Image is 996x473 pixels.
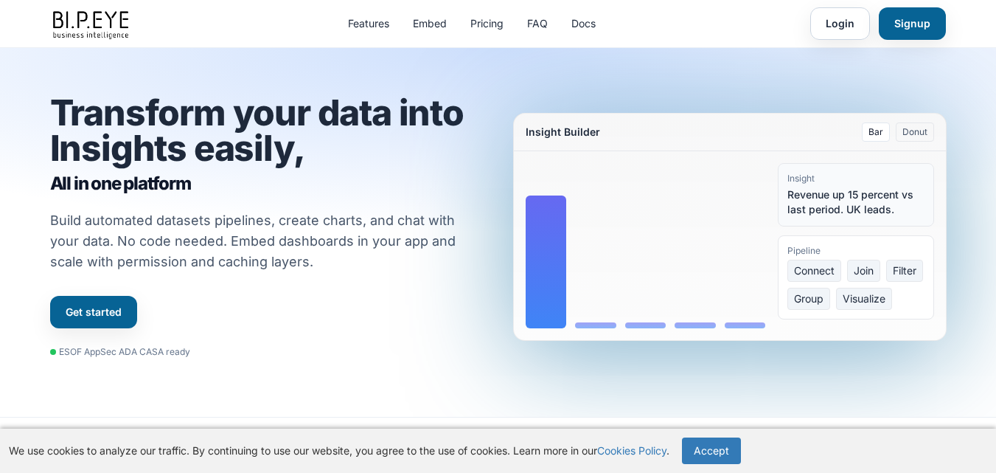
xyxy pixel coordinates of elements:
[787,173,924,184] div: Insight
[526,163,766,328] div: Bar chart
[348,16,389,31] a: Features
[597,444,666,457] a: Cookies Policy
[896,122,934,142] button: Donut
[787,288,830,310] span: Group
[50,7,134,41] img: bipeye-logo
[50,172,484,196] span: All in one platform
[527,16,548,31] a: FAQ
[787,245,924,257] div: Pipeline
[571,16,596,31] a: Docs
[862,122,890,142] button: Bar
[682,438,741,464] button: Accept
[50,296,137,328] a: Get started
[526,125,600,139] div: Insight Builder
[470,16,504,31] a: Pricing
[879,7,946,40] a: Signup
[886,260,923,282] span: Filter
[50,95,484,196] h1: Transform your data into Insights easily,
[50,210,475,272] p: Build automated datasets pipelines, create charts, and chat with your data. No code needed. Embed...
[810,7,870,40] a: Login
[787,187,924,217] div: Revenue up 15 percent vs last period. UK leads.
[787,260,841,282] span: Connect
[847,260,880,282] span: Join
[50,346,190,358] div: ESOF AppSec ADA CASA ready
[9,443,669,458] p: We use cookies to analyze our traffic. By continuing to use our website, you agree to the use of ...
[413,16,447,31] a: Embed
[836,288,892,310] span: Visualize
